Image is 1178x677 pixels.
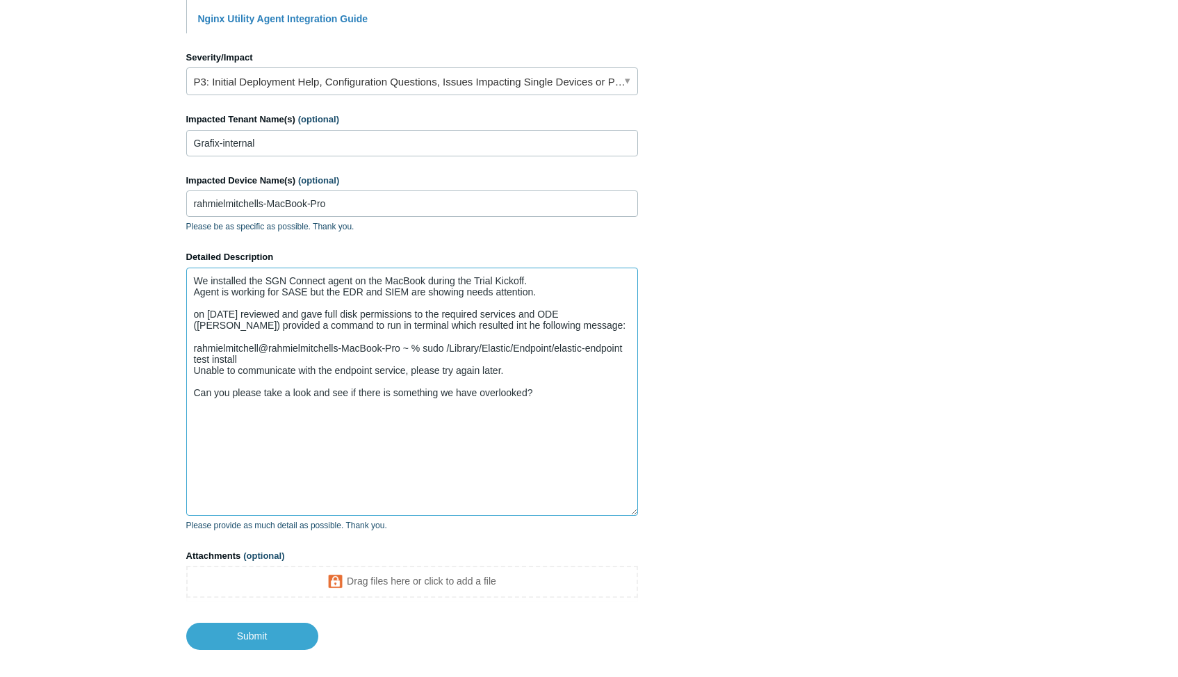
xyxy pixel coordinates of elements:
[186,623,318,649] input: Submit
[198,13,368,24] a: Nginx Utility Agent Integration Guide
[186,220,638,233] p: Please be as specific as possible. Thank you.
[186,549,638,563] label: Attachments
[186,250,638,264] label: Detailed Description
[186,113,638,127] label: Impacted Tenant Name(s)
[298,175,339,186] span: (optional)
[298,114,339,124] span: (optional)
[186,519,638,532] p: Please provide as much detail as possible. Thank you.
[243,550,284,561] span: (optional)
[186,67,638,95] a: P3: Initial Deployment Help, Configuration Questions, Issues Impacting Single Devices or Past Out...
[186,174,638,188] label: Impacted Device Name(s)
[186,51,638,65] label: Severity/Impact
